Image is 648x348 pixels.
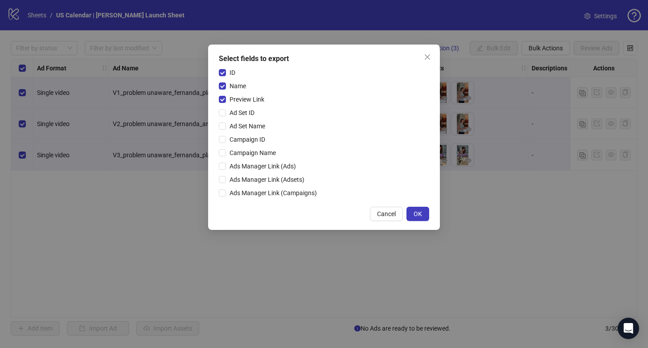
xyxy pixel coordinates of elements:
[618,318,639,339] div: Open Intercom Messenger
[226,68,239,78] span: ID
[226,148,279,158] span: Campaign Name
[377,210,396,217] span: Cancel
[226,188,320,198] span: Ads Manager Link (Campaigns)
[420,50,435,64] button: Close
[424,53,431,61] span: close
[406,207,429,221] button: OK
[226,81,250,91] span: Name
[370,207,403,221] button: Cancel
[226,161,299,171] span: Ads Manager Link (Ads)
[226,121,269,131] span: Ad Set Name
[226,94,268,104] span: Preview Link
[226,175,308,184] span: Ads Manager Link (Adsets)
[226,135,269,144] span: Campaign ID
[414,210,422,217] span: OK
[226,108,258,118] span: Ad Set ID
[219,53,429,64] div: Select fields to export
